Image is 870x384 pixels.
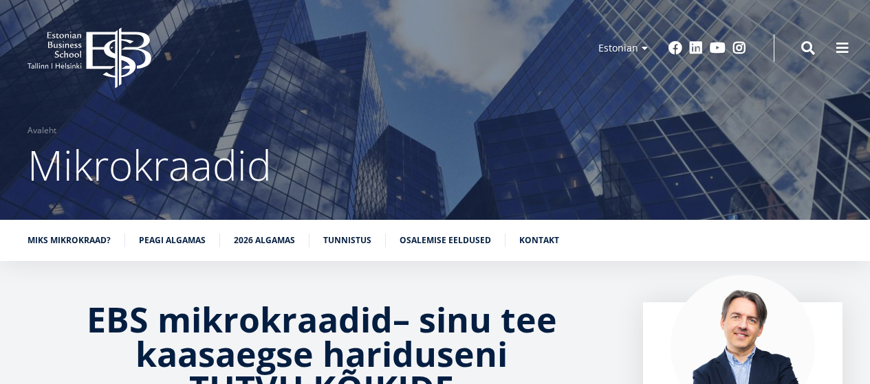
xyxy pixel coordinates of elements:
[732,41,746,55] a: Instagram
[234,234,295,247] a: 2026 algamas
[400,234,491,247] a: Osalemise eeldused
[668,41,682,55] a: Facebook
[323,234,371,247] a: Tunnistus
[87,296,393,343] strong: EBS mikrokraadid
[519,234,559,247] a: Kontakt
[689,41,703,55] a: Linkedin
[28,137,272,193] span: Mikrokraadid
[710,41,726,55] a: Youtube
[393,296,410,343] strong: –
[28,234,111,247] a: Miks mikrokraad?
[28,124,56,137] a: Avaleht
[139,234,206,247] a: Peagi algamas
